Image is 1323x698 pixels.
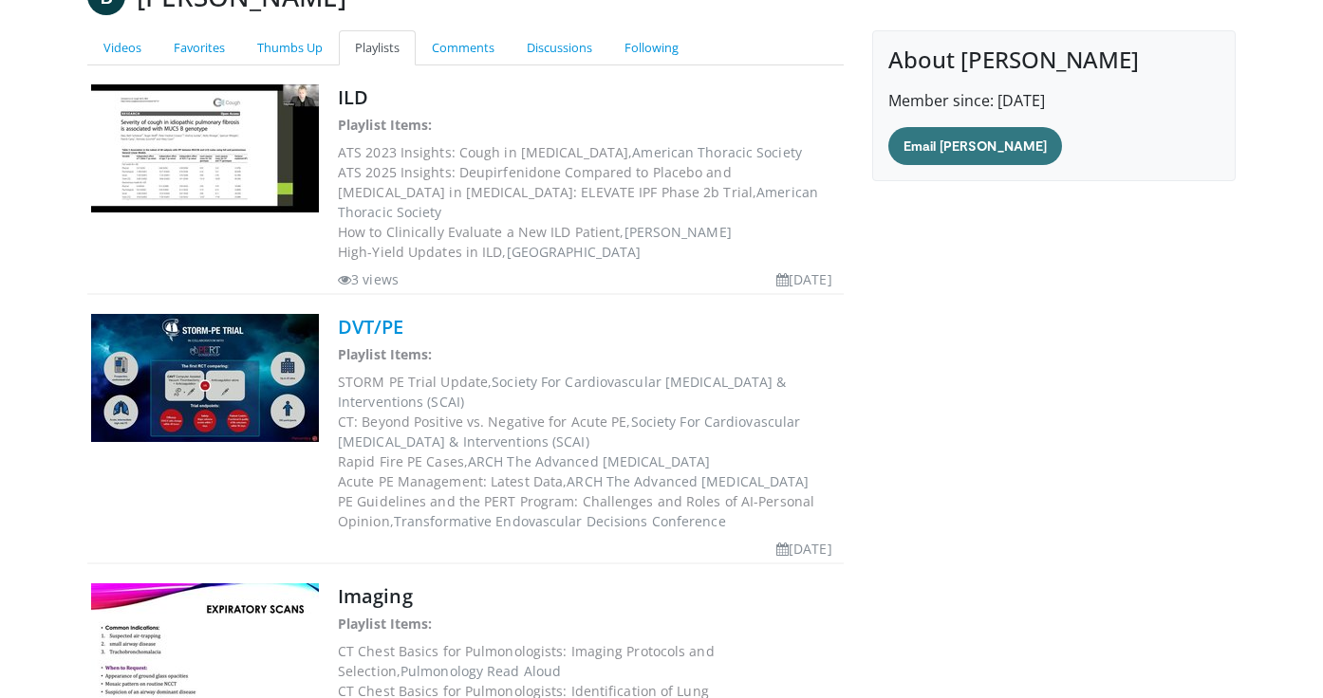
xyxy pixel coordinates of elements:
strong: Playlist Items: [338,345,433,363]
dd: CT Chest Basics for Pulmonologists: Imaging Protocols and Selection, [338,641,840,681]
a: ILD [338,84,368,110]
li: [DATE] [776,539,832,559]
strong: Playlist Items: [338,116,433,134]
span: Transformative Endovascular Decisions Conference [394,512,726,530]
span: ARCH The Advanced [MEDICAL_DATA] [567,472,809,490]
dd: PE Guidelines and the PERT Program: Challenges and Roles of AI-Personal Opinion, [338,491,840,531]
img: ILD [91,84,319,212]
a: Playlists [339,30,416,65]
a: DVT/PE [338,314,404,340]
a: Following [608,30,695,65]
a: Favorites [158,30,241,65]
span: American Thoracic Society [338,183,818,221]
span: Pulmonology Read Aloud [401,662,561,680]
span: [PERSON_NAME] [624,223,732,241]
dd: Rapid Fire PE Cases, [338,451,840,471]
dd: STORM PE Trial Update, [338,372,840,412]
dd: ATS 2023 Insights: Cough in [MEDICAL_DATA], [338,142,840,162]
a: Discussions [511,30,608,65]
a: Email [PERSON_NAME] [888,127,1062,165]
dd: CT: Beyond Positive vs. Negative for Acute PE, [338,412,840,451]
span: American Thoracic Society [632,143,802,161]
span: ARCH The Advanced [MEDICAL_DATA] [468,452,710,470]
h4: About [PERSON_NAME] [888,46,1220,74]
dd: Acute PE Management: Latest Data, [338,471,840,491]
a: Imaging [338,583,413,609]
dd: How to Clinically Evaluate a New ILD Patient, [338,222,840,242]
dd: ATS 2025 Insights: Deupirfenidone Compared to Placebo and [MEDICAL_DATA] in [MEDICAL_DATA]: ELEVA... [338,162,840,222]
li: [DATE] [776,269,832,289]
li: 3 views [338,269,399,289]
span: Society For Cardiovascular [MEDICAL_DATA] & Interventions (SCAI) [338,373,787,411]
img: DVT/PE [91,314,319,442]
a: Comments [416,30,511,65]
a: Thumbs Up [241,30,339,65]
a: Videos [87,30,158,65]
span: Society For Cardiovascular [MEDICAL_DATA] & Interventions (SCAI) [338,413,800,450]
span: [GEOGRAPHIC_DATA] [507,243,642,261]
dd: High-Yield Updates in ILD, [338,242,840,262]
p: Member since: [DATE] [888,89,1220,112]
strong: Playlist Items: [338,615,433,633]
